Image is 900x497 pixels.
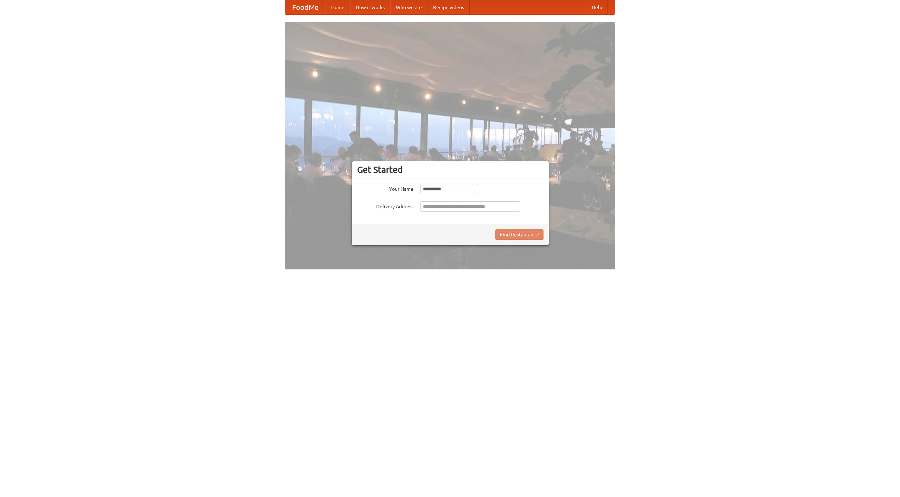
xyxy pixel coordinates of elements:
label: Your Name [357,184,413,192]
a: Home [326,0,350,14]
a: How it works [350,0,390,14]
h3: Get Started [357,164,544,175]
label: Delivery Address [357,201,413,210]
a: FoodMe [285,0,326,14]
a: Who we are [390,0,427,14]
button: Find Restaurants! [495,229,544,240]
a: Help [586,0,608,14]
a: Recipe videos [427,0,470,14]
